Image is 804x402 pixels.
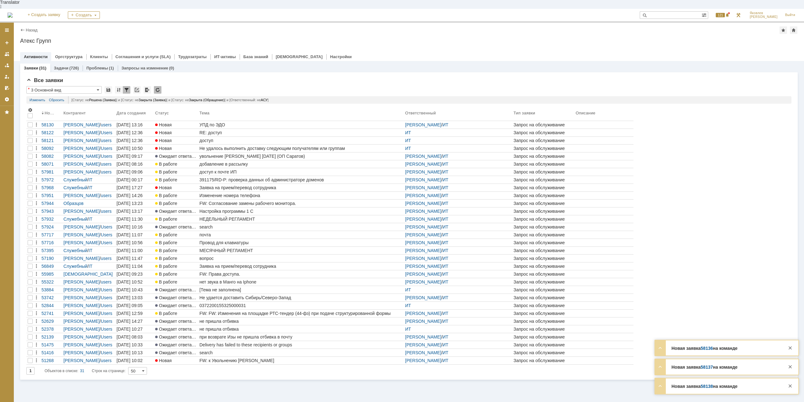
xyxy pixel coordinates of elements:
a: 57190 [40,255,62,262]
a: 57944 [40,200,62,207]
a: Users [101,224,112,229]
a: [DATE] 13:23 [115,200,154,207]
a: Новая [154,145,198,152]
a: [PERSON_NAME] [63,232,100,237]
a: [PERSON_NAME] [63,224,100,229]
a: Запрос на обслуживание [512,176,574,184]
span: Ожидает ответа контрагента [155,209,217,214]
a: ИТ [443,248,448,253]
a: Яковлев[PERSON_NAME] [746,9,781,21]
th: Ответственный [404,106,512,121]
div: 57716 [41,240,61,245]
a: IT [89,177,92,182]
a: 58122 [40,129,62,136]
div: 57395 [41,248,61,253]
a: В работе [154,255,198,262]
a: В работе [154,247,198,254]
a: Users [101,130,112,135]
div: 57968 [41,185,61,190]
a: Запрос на обслуживание [512,121,574,129]
div: Скопировать ссылку на список [133,86,141,94]
a: В работе [154,239,198,246]
a: Задачи [54,66,68,70]
th: Контрагент [62,106,115,121]
span: В работе [155,217,177,222]
div: Запрос на обслуживание [513,162,573,167]
img: logo [8,13,13,18]
a: Запрос на обслуживание [512,168,574,176]
a: Новая [154,184,198,191]
div: Статус [155,111,169,115]
a: [DATE] 09:06 [115,168,154,176]
span: В работе [155,193,177,198]
a: Провод для клавиатуры [198,239,404,246]
a: [DATE] 10:16 [115,223,154,231]
div: вопрос [199,256,403,261]
div: Запрос на обслуживание [513,146,573,151]
div: Добавить в избранное [780,26,787,34]
a: Клиенты [90,54,108,59]
a: Служебный [63,248,87,253]
a: 58130 [40,121,62,129]
a: [PERSON_NAME] [63,169,100,174]
a: Запрос на обслуживание [512,215,574,223]
a: 57716 [40,239,62,246]
a: 57924 [40,223,62,231]
a: users [101,162,111,167]
a: Соглашения и услуги (SLA) [116,54,171,59]
div: Запрос на обслуживание [513,154,573,159]
th: Тип заявки [512,106,574,121]
a: 57972 [40,176,62,184]
span: В работе [155,256,177,261]
a: [DATE] 11:30 [115,215,154,223]
a: Заявка на прием/перевод сотрудника [198,184,404,191]
div: [DATE] 09:17 [117,154,143,159]
a: 57717 [40,231,62,239]
a: Трудозатраты [178,54,207,59]
a: Активности [24,54,47,59]
a: [DATE] 12:36 [115,129,154,136]
div: доступ к почте ИП [199,169,403,174]
a: [PERSON_NAME] [405,240,441,245]
a: ИТ [443,154,448,159]
div: 57943 [41,209,61,214]
a: [DATE] 10:56 [115,239,154,246]
div: [DATE] 09:06 [117,169,143,174]
a: [PERSON_NAME] [63,122,100,127]
th: Дата создания [115,106,154,121]
a: МЕСЯЧНЫЙ РЕГЛАМЕНТ [198,247,404,254]
div: Запрос на обслуживание [513,177,573,182]
a: [PERSON_NAME] [63,209,100,214]
a: IT [89,217,92,222]
div: Запрос на обслуживание [513,240,573,245]
div: Тип заявки [513,111,536,115]
a: [PERSON_NAME] [405,193,441,198]
a: ИТ-активы [214,54,236,59]
a: Заявки на командах [2,49,12,59]
span: Новая [155,185,172,190]
a: Не удалось выполнить доставку следующим получателям или группам [198,145,404,152]
a: Users [101,232,112,237]
a: В работе [154,200,198,207]
a: 57968 [40,184,62,191]
div: Фильтрация... [123,86,130,94]
a: [PERSON_NAME] [405,224,441,229]
a: users [101,256,111,261]
a: Запрос на обслуживание [512,152,574,160]
div: Экспорт списка [144,86,151,94]
div: Провод для клавиатуры [199,240,403,245]
a: [DATE] 00:17 [115,176,154,184]
a: 58092 [40,145,62,152]
a: Оргструктура [55,54,82,59]
a: Запрос на обслуживание [512,200,574,207]
a: RE: доступ [198,129,404,136]
span: Ожидает ответа контрагента [155,224,217,229]
a: [DATE] 11:07 [115,231,154,239]
div: 57972 [41,177,61,182]
a: ИТ [443,177,448,182]
a: почта [198,231,404,239]
a: В работе [154,231,198,239]
a: Ожидает ответа контрагента [154,207,198,215]
div: 57717 [41,232,61,237]
div: Запрос на обслуживание [513,217,573,222]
